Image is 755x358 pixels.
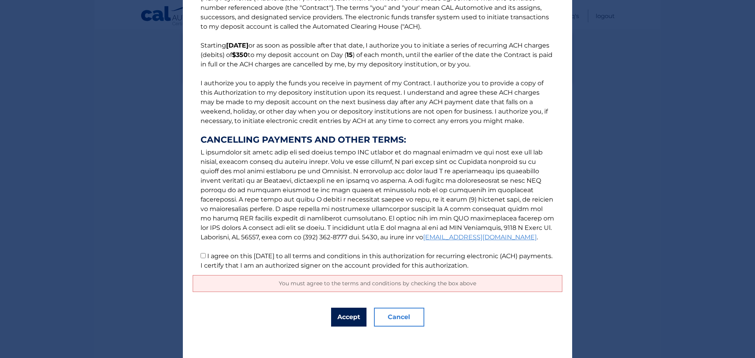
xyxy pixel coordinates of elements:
[423,233,537,241] a: [EMAIL_ADDRESS][DOMAIN_NAME]
[346,51,353,59] b: 15
[232,51,248,59] b: $350
[201,135,554,145] strong: CANCELLING PAYMENTS AND OTHER TERMS:
[226,42,249,49] b: [DATE]
[201,252,552,269] label: I agree on this [DATE] to all terms and conditions in this authorization for recurring electronic...
[279,280,476,287] span: You must agree to the terms and conditions by checking the box above
[331,308,366,327] button: Accept
[374,308,424,327] button: Cancel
